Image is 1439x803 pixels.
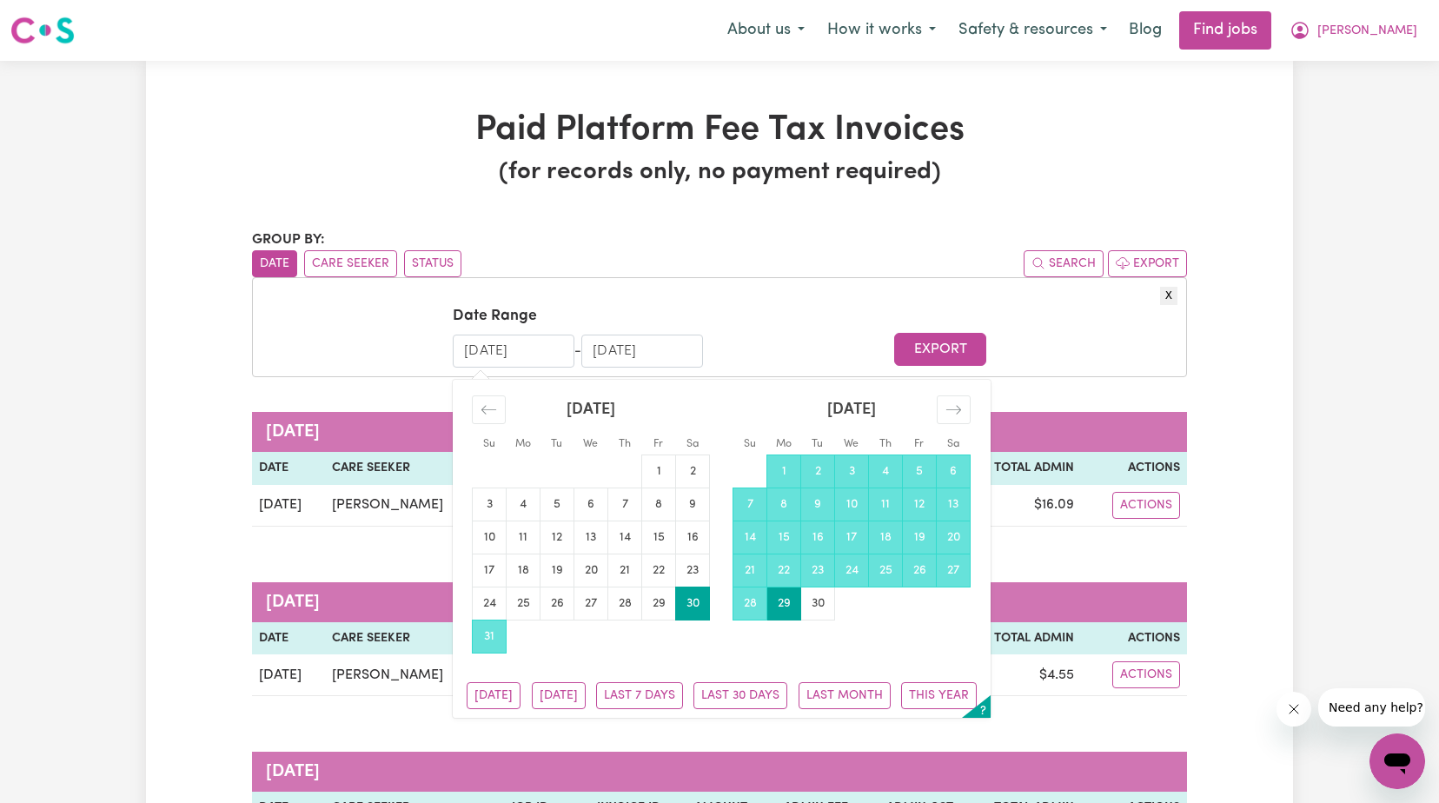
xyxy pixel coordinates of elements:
th: Care Seeker [325,452,487,485]
td: Selected. Friday, September 26, 2025 [903,554,937,587]
td: Choose Monday, August 18, 2025 as your check-in date. It’s available. [507,554,540,587]
a: Careseekers logo [10,10,75,50]
input: Start Date [453,335,574,368]
td: $ 16.09 [959,485,1081,527]
button: Actions [1112,661,1180,688]
img: Careseekers logo [10,15,75,46]
button: sort invoices by paid status [404,250,461,277]
td: Choose Thursday, August 21, 2025 as your check-in date. It’s available. [608,554,642,587]
span: Group by: [252,233,325,247]
small: Tu [812,439,823,449]
td: Selected. Friday, September 19, 2025 [903,521,937,554]
small: Th [879,439,892,449]
td: Choose Monday, August 4, 2025 as your check-in date. It’s available. [507,488,540,521]
td: [PERSON_NAME] [325,485,487,527]
button: sort invoices by care seeker [304,250,397,277]
td: Choose Tuesday, August 5, 2025 as your check-in date. It’s available. [540,488,574,521]
td: Choose Monday, August 11, 2025 as your check-in date. It’s available. [507,521,540,554]
td: Choose Wednesday, August 13, 2025 as your check-in date. It’s available. [574,521,608,554]
td: Choose Saturday, August 16, 2025 as your check-in date. It’s available. [676,521,710,554]
td: Selected. Monday, September 15, 2025 [767,521,801,554]
caption: [DATE] [252,582,1187,622]
td: Choose Wednesday, August 27, 2025 as your check-in date. It’s available. [574,587,608,620]
td: Selected. Wednesday, September 24, 2025 [835,554,869,587]
td: Selected. Wednesday, September 3, 2025 [835,455,869,488]
td: [DATE] [252,485,325,527]
small: We [583,439,598,449]
td: Selected. Saturday, September 13, 2025 [937,488,971,521]
div: Move forward to switch to the next month. [937,395,971,424]
small: Mo [515,439,531,449]
td: Selected. Tuesday, September 23, 2025 [801,554,835,587]
td: Choose Friday, August 1, 2025 as your check-in date. It’s available. [642,455,676,488]
td: Selected. Monday, September 8, 2025 [767,488,801,521]
small: Fr [914,439,924,449]
button: sort invoices by date [252,250,297,277]
a: Find jobs [1179,11,1271,50]
td: Selected. Monday, September 1, 2025 [767,455,801,488]
button: Export [894,333,985,366]
td: Choose Sunday, August 24, 2025 as your check-in date. It’s available. [473,587,507,620]
button: This Year [901,682,977,709]
td: Choose Monday, August 25, 2025 as your check-in date. It’s available. [507,587,540,620]
td: Choose Thursday, August 28, 2025 as your check-in date. It’s available. [608,587,642,620]
td: Choose Tuesday, August 26, 2025 as your check-in date. It’s available. [540,587,574,620]
td: Selected. Thursday, September 11, 2025 [869,488,903,521]
small: We [844,439,859,449]
td: Choose Tuesday, September 30, 2025 as your check-in date. It’s available. [801,587,835,620]
small: Sa [947,439,959,449]
small: Su [744,439,756,449]
div: - [574,341,581,362]
small: Th [619,439,631,449]
td: Selected as start date. Saturday, August 30, 2025 [676,587,710,620]
button: About us [716,12,816,49]
button: Safety & resources [947,12,1118,49]
h3: (for records only, no payment required) [252,158,1187,188]
button: Last 30 Days [693,682,787,709]
td: Choose Sunday, August 10, 2025 as your check-in date. It’s available. [473,521,507,554]
th: Care Seeker [325,622,487,655]
th: Total Admin [960,622,1082,655]
td: Choose Friday, August 22, 2025 as your check-in date. It’s available. [642,554,676,587]
td: Choose Sunday, August 17, 2025 as your check-in date. It’s available. [473,554,507,587]
td: Choose Friday, August 29, 2025 as your check-in date. It’s available. [642,587,676,620]
td: Selected. Saturday, September 27, 2025 [937,554,971,587]
h1: Paid Platform Fee Tax Invoices [252,109,1187,151]
button: [DATE] [532,682,586,709]
label: Date Range [453,305,537,328]
button: Last 7 Days [596,682,683,709]
td: Selected. Saturday, September 20, 2025 [937,521,971,554]
td: Selected. Wednesday, September 17, 2025 [835,521,869,554]
td: Selected. Tuesday, September 9, 2025 [801,488,835,521]
strong: [DATE] [567,402,615,418]
small: Su [483,439,495,449]
td: Selected. Wednesday, September 10, 2025 [835,488,869,521]
td: Selected. Tuesday, September 2, 2025 [801,455,835,488]
td: Selected. Tuesday, September 16, 2025 [801,521,835,554]
button: Export [1108,250,1187,277]
caption: [DATE] [252,412,1187,452]
th: Date [252,622,325,655]
td: Choose Saturday, August 23, 2025 as your check-in date. It’s available. [676,554,710,587]
td: Selected. Friday, September 12, 2025 [903,488,937,521]
iframe: Close message [1277,692,1311,727]
small: Mo [776,439,792,449]
caption: [DATE] [252,752,1187,792]
td: Selected. Sunday, September 14, 2025 [733,521,767,554]
button: Search [1024,250,1104,277]
input: End Date [581,335,703,368]
button: X [1160,287,1177,305]
div: Calendar [453,380,990,674]
td: Selected. Sunday, September 28, 2025 [733,587,767,620]
td: Choose Saturday, August 2, 2025 as your check-in date. It’s available. [676,455,710,488]
td: Selected. Thursday, September 25, 2025 [869,554,903,587]
td: [DATE] [252,654,325,696]
td: Selected as end date. Monday, September 29, 2025 [767,587,801,620]
td: Selected. Friday, September 5, 2025 [903,455,937,488]
td: Selected. Sunday, August 31, 2025 [473,620,507,654]
td: $ 4.55 [960,654,1082,696]
td: Selected. Thursday, September 4, 2025 [869,455,903,488]
small: Sa [686,439,699,449]
button: Actions [1112,492,1180,519]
